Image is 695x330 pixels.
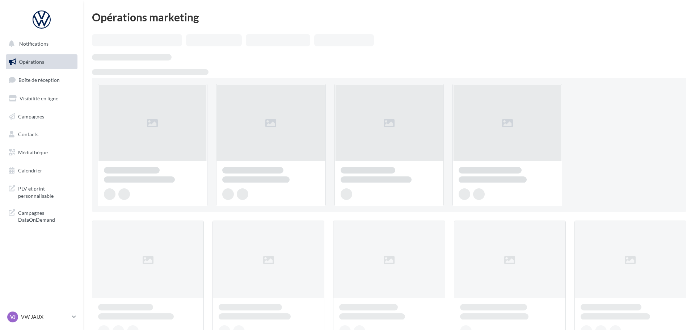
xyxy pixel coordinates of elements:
[6,310,77,324] a: VJ VW JAUX
[18,167,42,174] span: Calendrier
[10,313,16,321] span: VJ
[4,72,79,88] a: Boîte de réception
[4,205,79,226] a: Campagnes DataOnDemand
[4,54,79,70] a: Opérations
[4,145,79,160] a: Médiathèque
[4,109,79,124] a: Campagnes
[19,59,44,65] span: Opérations
[18,208,75,224] span: Campagnes DataOnDemand
[19,41,49,47] span: Notifications
[4,181,79,202] a: PLV et print personnalisable
[4,36,76,51] button: Notifications
[21,313,69,321] p: VW JAUX
[18,149,48,155] span: Médiathèque
[20,95,58,101] span: Visibilité en ligne
[18,131,38,137] span: Contacts
[18,184,75,199] span: PLV et print personnalisable
[4,163,79,178] a: Calendrier
[92,12,686,22] div: Opérations marketing
[18,113,44,119] span: Campagnes
[4,91,79,106] a: Visibilité en ligne
[4,127,79,142] a: Contacts
[18,77,60,83] span: Boîte de réception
